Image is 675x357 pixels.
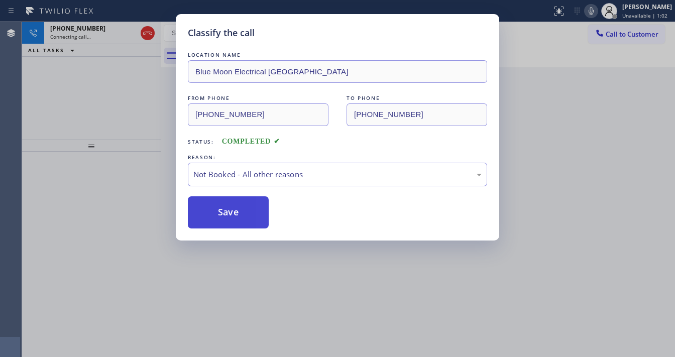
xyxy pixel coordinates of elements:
[188,196,269,228] button: Save
[222,138,280,145] span: COMPLETED
[193,169,482,180] div: Not Booked - All other reasons
[188,152,487,163] div: REASON:
[188,26,255,40] h5: Classify the call
[188,93,328,103] div: FROM PHONE
[188,138,214,145] span: Status:
[347,103,487,126] input: To phone
[188,50,487,60] div: LOCATION NAME
[188,103,328,126] input: From phone
[347,93,487,103] div: TO PHONE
